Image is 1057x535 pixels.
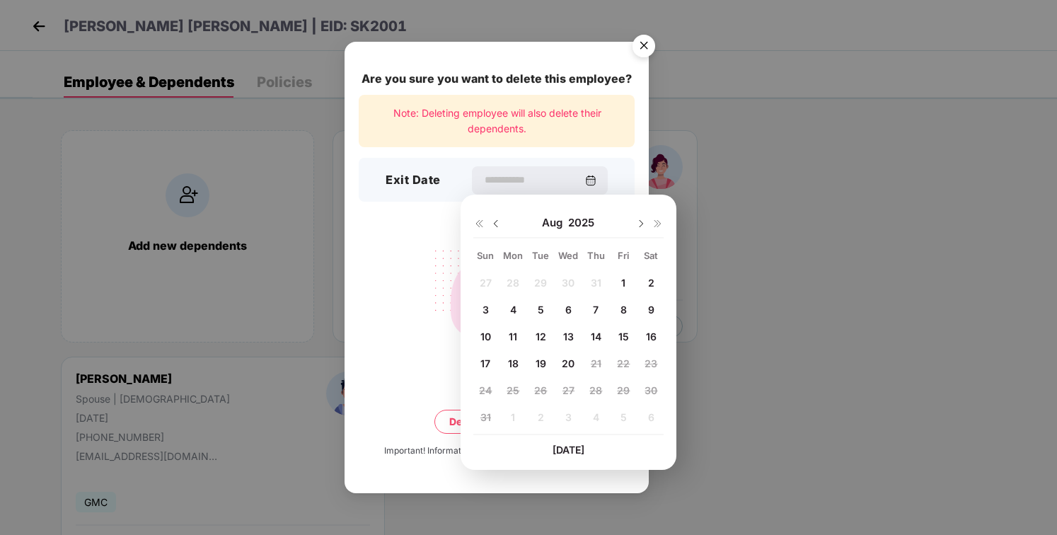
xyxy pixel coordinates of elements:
span: 12 [536,330,546,343]
span: 14 [591,330,601,343]
span: 9 [648,304,654,316]
span: 15 [618,330,629,343]
span: [DATE] [553,444,584,456]
span: 3 [483,304,489,316]
span: 11 [509,330,517,343]
span: 10 [480,330,491,343]
div: Are you sure you want to delete this employee? [359,70,635,88]
span: 4 [510,304,516,316]
div: Tue [528,249,553,262]
img: svg+xml;base64,PHN2ZyBpZD0iRHJvcGRvd24tMzJ4MzIiIHhtbG5zPSJodHRwOi8vd3d3LnczLm9yZy8yMDAwL3N2ZyIgd2... [490,218,502,229]
div: Note: Deleting employee will also delete their dependents. [359,95,635,148]
span: 17 [480,357,490,369]
button: Delete permanently [434,410,559,434]
span: 19 [536,357,546,369]
span: 7 [593,304,599,316]
div: Sat [639,249,664,262]
span: 2025 [568,216,594,230]
div: Important! Information once deleted, can’t be recovered. [384,444,609,458]
div: Sun [473,249,498,262]
span: 1 [621,277,625,289]
div: Mon [501,249,526,262]
span: 13 [563,330,574,343]
img: svg+xml;base64,PHN2ZyBpZD0iQ2FsZW5kYXItMzJ4MzIiIHhtbG5zPSJodHRwOi8vd3d3LnczLm9yZy8yMDAwL3N2ZyIgd2... [585,175,596,186]
span: 16 [646,330,657,343]
h3: Exit Date [386,171,441,190]
div: Thu [584,249,608,262]
span: 5 [538,304,544,316]
span: 20 [562,357,574,369]
span: 8 [620,304,627,316]
img: svg+xml;base64,PHN2ZyB4bWxucz0iaHR0cDovL3d3dy53My5vcmcvMjAwMC9zdmciIHdpZHRoPSI1NiIgaGVpZ2h0PSI1Ni... [624,28,664,68]
img: svg+xml;base64,PHN2ZyB4bWxucz0iaHR0cDovL3d3dy53My5vcmcvMjAwMC9zdmciIHdpZHRoPSIxNiIgaGVpZ2h0PSIxNi... [652,218,664,229]
img: svg+xml;base64,PHN2ZyB4bWxucz0iaHR0cDovL3d3dy53My5vcmcvMjAwMC9zdmciIHdpZHRoPSIxNiIgaGVpZ2h0PSIxNi... [473,218,485,229]
img: svg+xml;base64,PHN2ZyBpZD0iRHJvcGRvd24tMzJ4MzIiIHhtbG5zPSJodHRwOi8vd3d3LnczLm9yZy8yMDAwL3N2ZyIgd2... [635,218,647,229]
div: Wed [556,249,581,262]
span: 2 [648,277,654,289]
button: Close [624,28,662,67]
div: Fri [611,249,636,262]
span: 6 [565,304,572,316]
img: svg+xml;base64,PHN2ZyB4bWxucz0iaHR0cDovL3d3dy53My5vcmcvMjAwMC9zdmciIHdpZHRoPSIyMjQiIGhlaWdodD0iMT... [417,241,576,352]
span: Aug [542,216,568,230]
span: 18 [508,357,519,369]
